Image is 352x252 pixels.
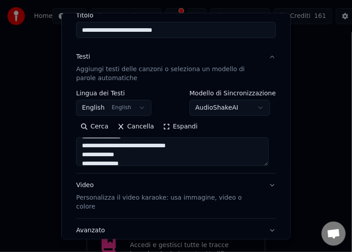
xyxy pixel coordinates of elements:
div: Video [76,181,262,211]
div: TestiAggiungi testi delle canzoni o seleziona un modello di parole automatiche [76,90,276,173]
button: VideoPersonalizza il video karaoke: usa immagine, video o colore [76,174,276,218]
button: Espandi [159,120,202,134]
p: Aggiungi testi delle canzoni o seleziona un modello di parole automatiche [76,65,262,83]
label: Modello di Sincronizzazione [189,90,276,96]
button: Avanzato [76,219,276,242]
label: Lingua dei Testi [76,90,151,96]
div: Testi [76,52,90,61]
button: Cancella [113,120,159,134]
label: Titolo [76,12,276,18]
p: Personalizza il video karaoke: usa immagine, video o colore [76,193,262,211]
button: TestiAggiungi testi delle canzoni o seleziona un modello di parole automatiche [76,45,276,90]
button: Cerca [76,120,113,134]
